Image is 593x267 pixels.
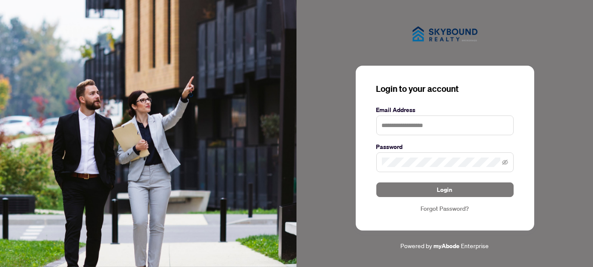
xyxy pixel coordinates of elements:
[434,241,460,251] a: myAbode
[437,183,453,197] span: Login
[376,142,514,152] label: Password
[376,83,514,95] h3: Login to your account
[376,182,514,197] button: Login
[401,242,433,249] span: Powered by
[376,105,514,115] label: Email Address
[376,204,514,213] a: Forgot Password?
[402,16,488,52] img: ma-logo
[461,242,489,249] span: Enterprise
[502,159,508,165] span: eye-invisible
